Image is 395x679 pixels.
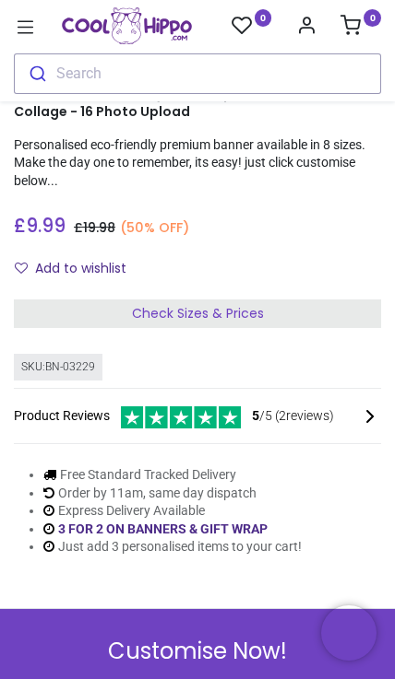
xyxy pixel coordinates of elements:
[364,9,381,27] sup: 0
[62,7,192,44] img: Cool Hippo
[14,86,381,122] h1: Personalised Birthday Backdrop Banner - Gold Photo Collage - 16 Photo Upload
[43,502,381,521] li: Express Delivery Available
[321,605,377,661] iframe: Brevo live chat
[14,253,142,285] button: Add to wishlistAdd to wishlist
[15,262,28,275] i: Add to wishlist
[14,354,102,380] div: SKU: BN-03229
[14,136,381,191] p: Personalised eco-friendly premium banner available in 8 sizes. Make the day one to remember, its ...
[14,404,381,428] div: Product Reviews
[43,466,381,485] li: Free Standard Tracked Delivery
[108,636,287,667] span: Customise Now!
[132,304,264,322] span: Check Sizes & Prices
[26,213,66,239] span: 9.99
[14,213,66,240] span: £
[56,66,102,81] div: Search
[74,218,115,237] span: £
[14,53,381,94] button: Search
[252,408,259,423] span: 5
[296,20,317,35] a: Account Info
[255,9,272,27] sup: 0
[83,218,115,237] span: 19.98
[232,15,272,38] a: 0
[58,521,268,536] a: 3 FOR 2 ON BANNERS & GIFT WRAP
[43,485,381,503] li: Order by 11am, same day dispatch
[341,20,381,35] a: 0
[43,538,381,556] li: Just add 3 personalised items to your cart!
[62,7,192,44] a: Logo of Cool Hippo
[252,407,334,426] span: /5 ( 2 reviews)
